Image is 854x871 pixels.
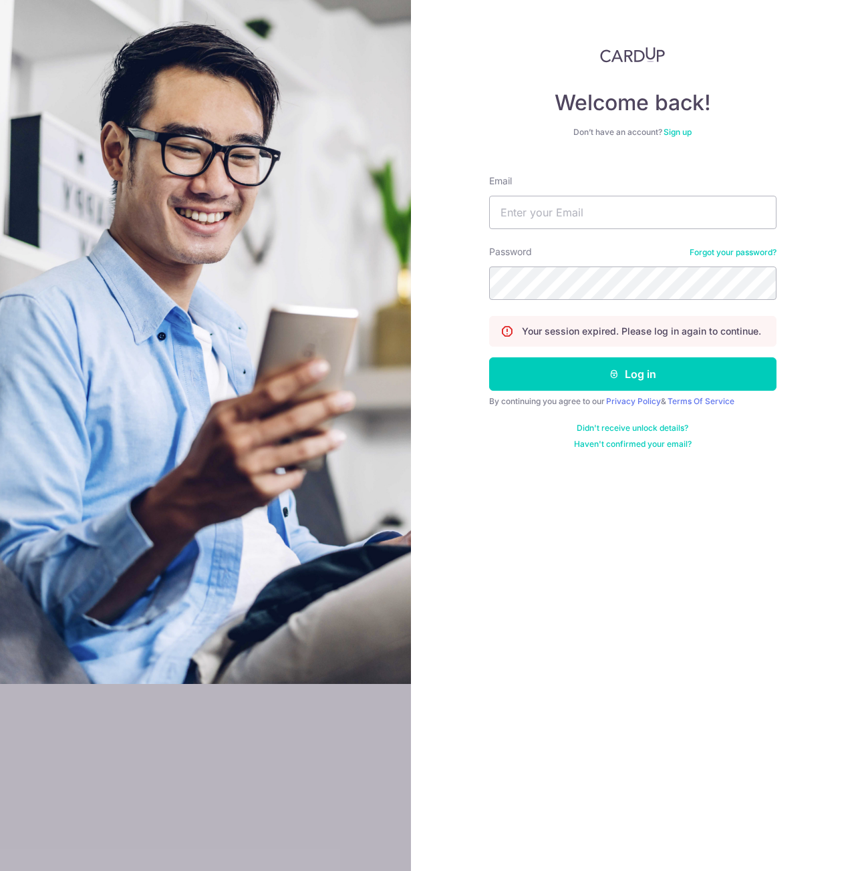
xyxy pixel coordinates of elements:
[574,439,692,450] a: Haven't confirmed your email?
[489,127,776,138] div: Don’t have an account?
[489,245,532,258] label: Password
[668,396,734,406] a: Terms Of Service
[489,90,776,116] h4: Welcome back!
[577,423,688,433] a: Didn't receive unlock details?
[489,174,512,188] label: Email
[690,247,776,258] a: Forgot your password?
[664,127,692,137] a: Sign up
[489,396,776,407] div: By continuing you agree to our &
[522,325,761,338] p: Your session expired. Please log in again to continue.
[606,396,661,406] a: Privacy Policy
[600,47,666,63] img: CardUp Logo
[489,357,776,391] button: Log in
[489,196,776,229] input: Enter your Email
